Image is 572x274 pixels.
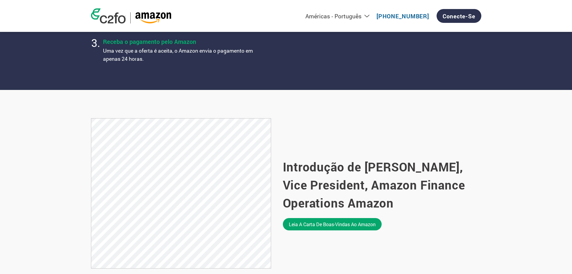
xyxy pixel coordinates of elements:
h4: Receba o pagamento pelo Amazon [103,38,253,45]
h2: Introdução de [PERSON_NAME], Vice President, Amazon Finance Operations Amazon [283,158,481,212]
a: Leia a carta de boas-vindas ao Amazon [283,218,382,230]
img: c2fo logo [91,8,126,23]
a: [PHONE_NUMBER] [377,12,429,20]
img: Amazon [135,12,171,23]
p: Uma vez que a oferta é aceita, o Amazon envia o pagamento em apenas 24 horas. [103,47,253,63]
a: Conecte-se [437,9,481,23]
